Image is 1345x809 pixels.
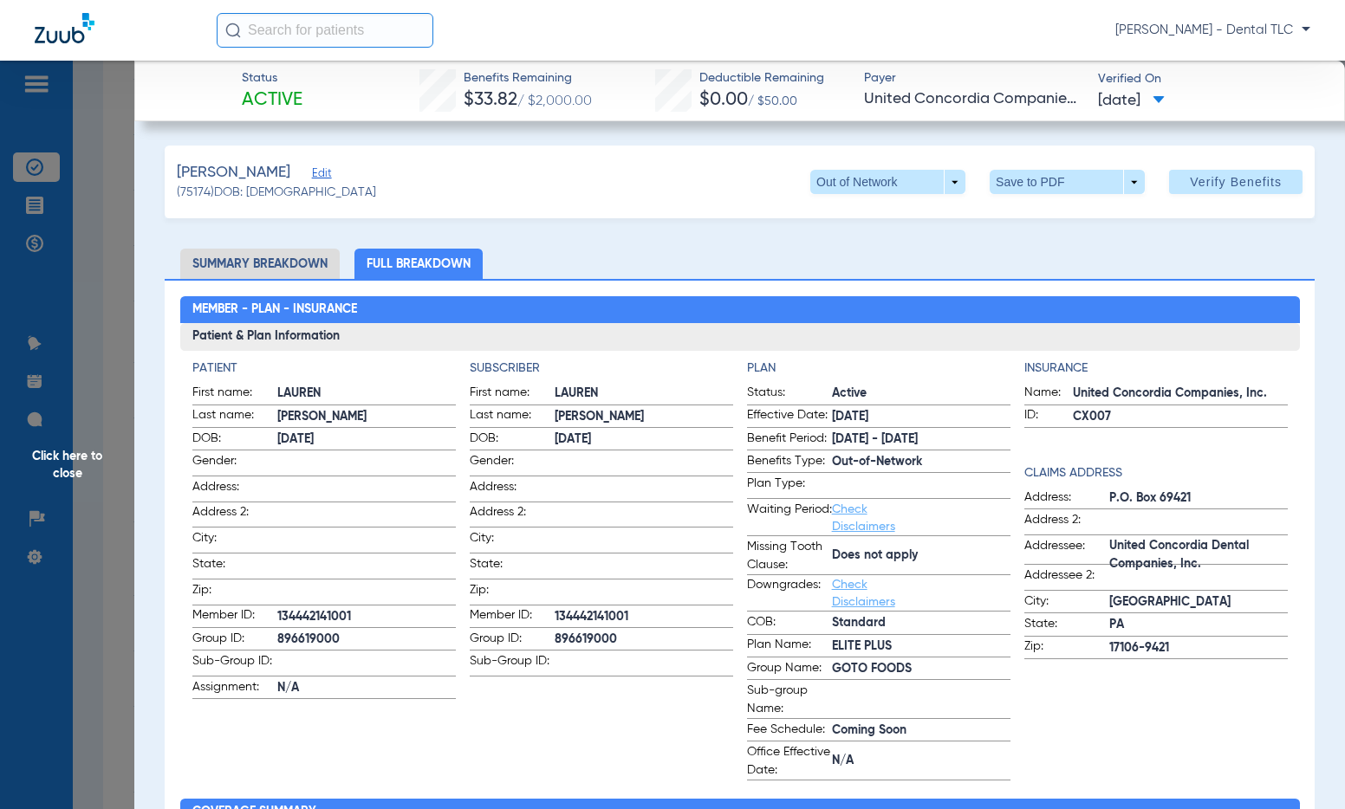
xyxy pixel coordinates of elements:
[747,452,832,473] span: Benefits Type:
[277,430,456,449] span: [DATE]
[470,478,555,502] span: Address:
[192,406,277,427] span: Last name:
[1098,90,1165,112] span: [DATE]
[192,529,277,553] span: City:
[180,323,1300,351] h3: Patient & Plan Information
[277,608,456,626] span: 134442141001
[1109,546,1288,564] span: United Concordia Dental Companies, Inc.
[1024,406,1073,427] span: ID:
[832,385,1010,403] span: Active
[1024,511,1109,534] span: Address 2:
[832,503,895,533] a: Check Disclaimers
[225,23,241,38] img: Search Icon
[312,167,328,184] span: Edit
[1109,616,1288,634] span: PA
[832,637,1010,656] span: ELITE PLUS
[747,613,832,634] span: COB:
[470,606,555,627] span: Member ID:
[192,581,277,605] span: Zip:
[832,547,1010,565] span: Does not apply
[747,406,832,427] span: Effective Date:
[747,430,832,450] span: Benefit Period:
[517,94,592,108] span: / $2,000.00
[470,555,555,579] span: State:
[192,384,277,404] span: First name:
[747,743,832,780] span: Office Effective Date:
[747,359,1010,378] h4: Plan
[832,722,1010,740] span: Coming Soon
[747,636,832,657] span: Plan Name:
[1024,384,1073,404] span: Name:
[192,630,277,650] span: Group ID:
[1115,22,1310,39] span: [PERSON_NAME] - Dental TLC
[354,249,483,279] li: Full Breakdown
[177,184,376,202] span: (75174) DOB: [DEMOGRAPHIC_DATA]
[748,95,797,107] span: / $50.00
[1190,175,1282,189] span: Verify Benefits
[192,478,277,502] span: Address:
[470,529,555,553] span: City:
[180,296,1300,324] h2: Member - Plan - Insurance
[1024,592,1109,613] span: City:
[1024,615,1109,636] span: State:
[555,430,733,449] span: [DATE]
[192,452,277,476] span: Gender:
[555,385,733,403] span: LAUREN
[1073,408,1288,426] span: CX007
[555,408,733,426] span: [PERSON_NAME]
[1169,170,1303,194] button: Verify Benefits
[747,475,832,498] span: Plan Type:
[1258,726,1345,809] iframe: Chat Widget
[747,721,832,741] span: Fee Schedule:
[699,69,824,87] span: Deductible Remaining
[470,384,555,404] span: First name:
[470,430,555,450] span: DOB:
[1109,489,1288,508] span: P.O. Box 69421
[832,579,895,608] a: Check Disclaimers
[1073,385,1288,403] span: United Concordia Companies, Inc.
[242,88,302,113] span: Active
[217,13,433,48] input: Search for patients
[470,581,555,605] span: Zip:
[747,659,832,680] span: Group Name:
[180,249,340,279] li: Summary Breakdown
[1024,637,1109,658] span: Zip:
[192,430,277,450] span: DOB:
[470,406,555,427] span: Last name:
[1024,464,1288,482] h4: Claims Address
[192,555,277,579] span: State:
[277,631,456,649] span: 896619000
[192,652,277,676] span: Sub-Group ID:
[470,503,555,527] span: Address 2:
[747,576,832,611] span: Downgrades:
[192,678,277,699] span: Assignment:
[1024,537,1109,565] span: Addressee:
[277,385,456,403] span: LAUREN
[832,660,1010,678] span: GOTO FOODS
[277,679,456,697] span: N/A
[35,13,94,43] img: Zuub Logo
[832,430,1010,449] span: [DATE] - [DATE]
[1024,489,1109,509] span: Address:
[747,384,832,404] span: Status:
[1109,639,1288,657] span: 17106-9421
[810,170,965,194] button: Out of Network
[242,69,302,87] span: Status
[990,170,1145,194] button: Save to PDF
[192,359,456,378] h4: Patient
[464,91,517,109] span: $33.82
[832,453,1010,471] span: Out-of-Network
[192,606,277,627] span: Member ID:
[470,652,555,676] span: Sub-Group ID:
[470,359,733,378] h4: Subscriber
[277,408,456,426] span: [PERSON_NAME]
[555,631,733,649] span: 896619000
[177,162,290,184] span: [PERSON_NAME]
[864,88,1082,110] span: United Concordia Companies, Inc.
[747,682,832,718] span: Sub-group Name:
